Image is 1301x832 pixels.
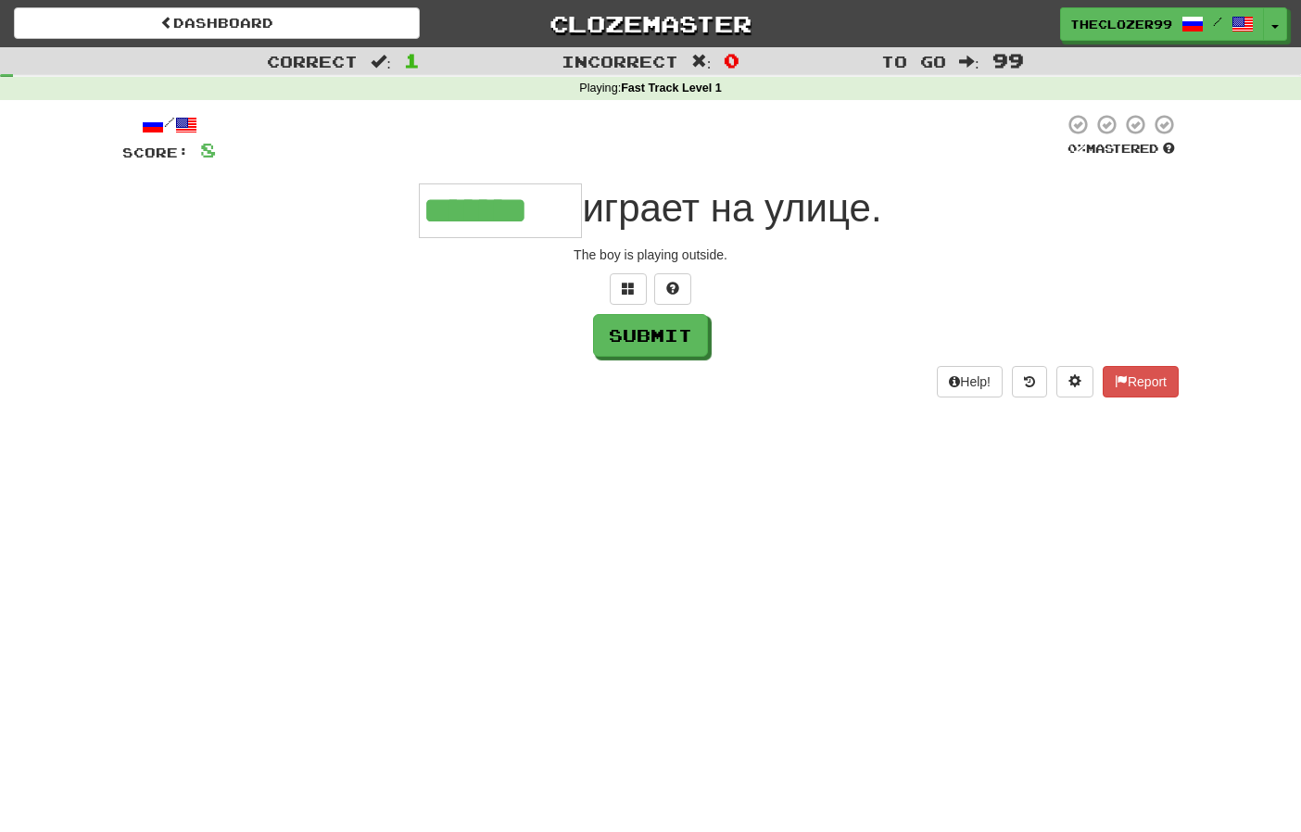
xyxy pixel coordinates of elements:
[1060,7,1264,41] a: theclozer99 /
[1070,16,1172,32] span: theclozer99
[959,54,979,69] span: :
[992,49,1024,71] span: 99
[654,273,691,305] button: Single letter hint - you only get 1 per sentence and score half the points! alt+h
[937,366,1003,397] button: Help!
[1064,141,1179,158] div: Mastered
[200,138,216,161] span: 8
[371,54,391,69] span: :
[621,82,722,95] strong: Fast Track Level 1
[1213,15,1222,28] span: /
[562,52,678,70] span: Incorrect
[724,49,739,71] span: 0
[14,7,420,39] a: Dashboard
[122,246,1179,264] div: The boy is playing outside.
[122,145,189,160] span: Score:
[691,54,712,69] span: :
[448,7,853,40] a: Clozemaster
[122,113,216,136] div: /
[267,52,358,70] span: Correct
[593,314,708,357] button: Submit
[1103,366,1179,397] button: Report
[1067,141,1086,156] span: 0 %
[404,49,420,71] span: 1
[582,186,881,230] span: играет на улице.
[1012,366,1047,397] button: Round history (alt+y)
[881,52,946,70] span: To go
[610,273,647,305] button: Switch sentence to multiple choice alt+p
